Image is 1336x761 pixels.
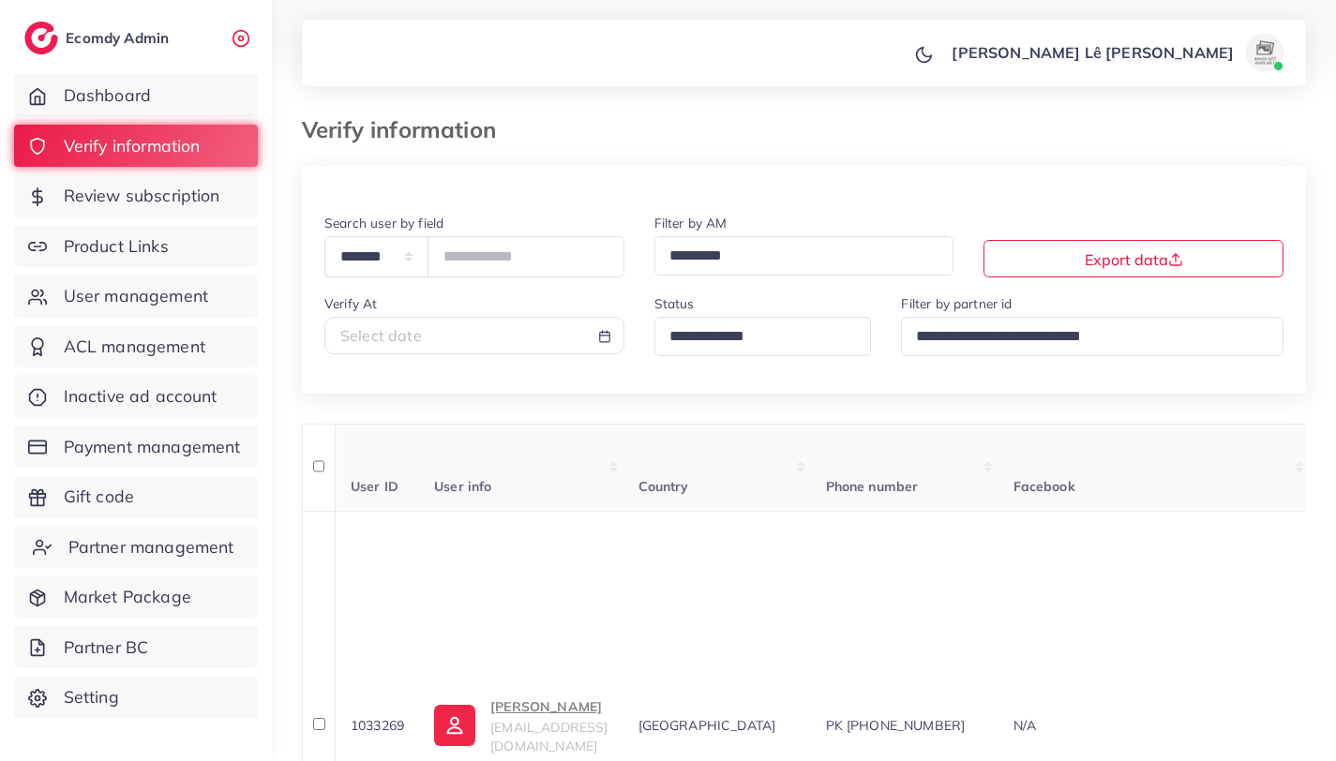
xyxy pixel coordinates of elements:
span: User management [64,284,208,308]
img: ic-user-info.36bf1079.svg [434,705,475,746]
label: Filter by AM [654,214,728,232]
h2: Ecomdy Admin [66,29,173,47]
a: Payment management [14,425,258,469]
a: Dashboard [14,74,258,117]
img: avatar [1246,34,1283,71]
span: Product Links [64,234,169,259]
label: Verify At [324,294,377,313]
span: Market Package [64,585,191,609]
input: Search for option [909,322,1259,351]
a: logoEcomdy Admin [24,22,173,54]
span: Phone number [826,478,919,495]
p: [PERSON_NAME] Lê [PERSON_NAME] [952,41,1234,64]
label: Status [654,294,695,313]
a: Review subscription [14,174,258,217]
p: [PERSON_NAME] [490,695,608,718]
span: User ID [351,478,398,495]
a: Setting [14,676,258,719]
span: Setting [64,685,119,709]
span: Partner management [68,535,234,560]
a: [PERSON_NAME] Lê [PERSON_NAME]avatar [941,34,1291,71]
a: Gift code [14,475,258,518]
img: logo [24,22,58,54]
span: [GEOGRAPHIC_DATA] [638,717,776,734]
span: Partner BC [64,635,149,660]
span: PK [PHONE_NUMBER] [826,717,966,734]
span: Gift code [64,485,134,509]
span: Inactive ad account [64,384,218,409]
h3: Verify information [302,116,511,143]
span: Select date [340,326,422,345]
div: Search for option [654,236,954,275]
a: ACL management [14,325,258,368]
a: Inactive ad account [14,375,258,418]
input: Search for option [663,322,848,351]
span: Facebook [1013,478,1075,495]
a: User management [14,275,258,318]
a: Product Links [14,225,258,268]
label: Search user by field [324,214,443,232]
a: Partner BC [14,626,258,669]
button: Export data [983,240,1283,277]
span: Dashboard [64,83,151,108]
span: 1033269 [351,717,404,734]
span: Verify information [64,134,201,158]
span: User info [434,478,491,495]
label: Filter by partner id [901,294,1012,313]
span: Country [638,478,689,495]
div: Search for option [901,317,1283,355]
div: Search for option [654,317,872,355]
span: N/A [1013,717,1036,734]
a: Verify information [14,125,258,168]
span: [EMAIL_ADDRESS][DOMAIN_NAME] [490,719,608,754]
a: Market Package [14,575,258,619]
span: ACL management [64,335,205,359]
input: Search for option [663,242,930,271]
a: [PERSON_NAME][EMAIL_ADDRESS][DOMAIN_NAME] [434,695,608,756]
span: Review subscription [64,184,220,208]
a: Partner management [14,526,258,569]
span: Payment management [64,435,241,459]
span: Export data [1085,250,1183,269]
